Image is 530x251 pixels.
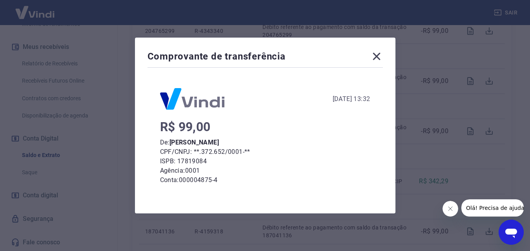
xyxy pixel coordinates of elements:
div: [DATE] 13:32 [333,94,370,104]
iframe: Botão para abrir a janela de mensagens [499,220,524,245]
span: R$ 99,00 [160,119,211,134]
p: ISPB: 17819084 [160,157,370,166]
p: De: [160,138,370,147]
p: CPF/CNPJ: **.372.652/0001-** [160,147,370,157]
img: Logo [160,88,224,110]
p: Conta: 000004875-4 [160,175,370,185]
span: Olá! Precisa de ajuda? [5,5,66,12]
b: [PERSON_NAME] [169,139,219,146]
iframe: Fechar mensagem [443,201,458,217]
p: Tipo de conta: CC - Pessoa Jurídica [160,185,370,194]
p: Agência: 0001 [160,166,370,175]
div: Comprovante de transferência [148,50,383,66]
iframe: Mensagem da empresa [461,199,524,217]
